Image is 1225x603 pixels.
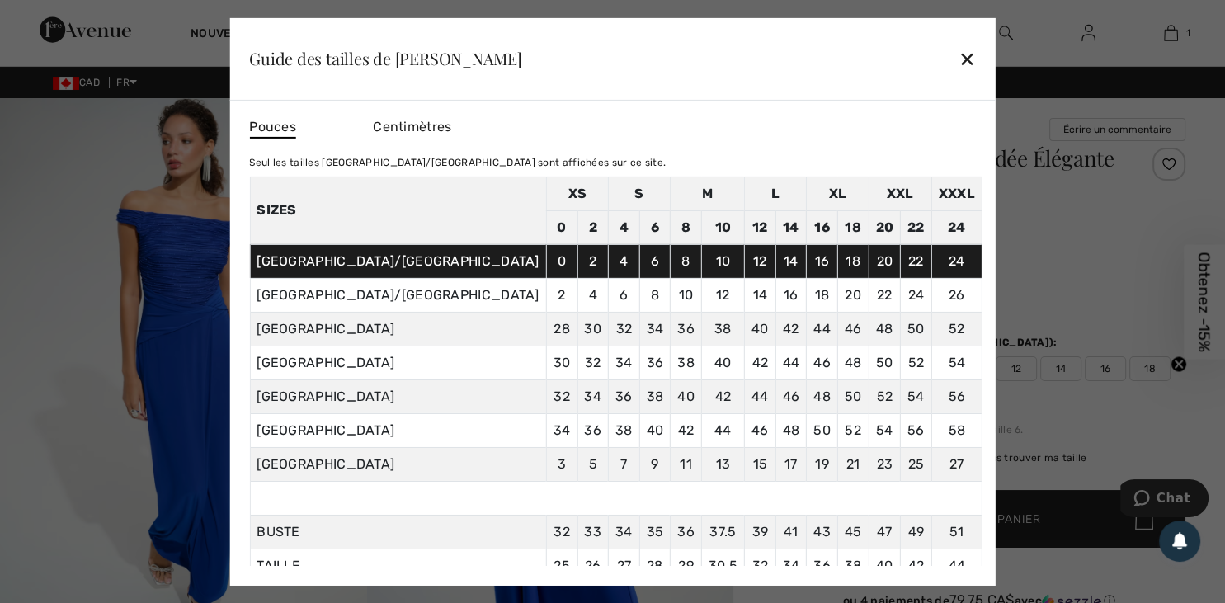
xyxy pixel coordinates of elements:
td: 46 [744,413,775,447]
td: 9 [639,447,671,481]
td: 25 [900,447,931,481]
td: 0 [546,210,577,244]
td: 42 [701,379,744,413]
td: 12 [701,278,744,312]
td: 18 [837,210,869,244]
td: 10 [671,278,702,312]
td: 18 [837,244,869,278]
td: 20 [869,210,901,244]
td: 40 [671,379,702,413]
span: 45 [845,523,862,539]
span: 27 [616,557,631,572]
span: 32 [751,557,768,572]
span: 29 [678,557,694,572]
span: 25 [554,557,570,572]
td: 6 [608,278,639,312]
td: 30 [546,346,577,379]
td: 27 [931,447,982,481]
span: 39 [751,523,768,539]
td: 44 [744,379,775,413]
div: Seul les tailles [GEOGRAPHIC_DATA]/[GEOGRAPHIC_DATA] sont affichées sur ce site. [249,154,982,169]
td: 4 [608,244,639,278]
td: 36 [671,312,702,346]
td: 52 [837,413,869,447]
td: 30 [577,312,609,346]
span: 36 [813,557,831,572]
td: [GEOGRAPHIC_DATA] [250,312,547,346]
td: 17 [775,447,807,481]
td: 7 [608,447,639,481]
span: 34 [783,557,800,572]
td: 42 [775,312,807,346]
span: 33 [584,523,601,539]
td: 14 [744,278,775,312]
td: 12 [744,244,775,278]
td: 56 [900,413,931,447]
td: 2 [577,244,609,278]
td: 5 [577,447,609,481]
td: 44 [701,413,744,447]
td: 54 [900,379,931,413]
span: Pouces [249,116,296,138]
td: 10 [701,210,744,244]
td: 48 [807,379,838,413]
td: 48 [869,312,901,346]
td: 22 [900,244,931,278]
td: XS [546,177,608,210]
td: 32 [577,346,609,379]
td: 2 [546,278,577,312]
td: 24 [900,278,931,312]
td: 12 [744,210,775,244]
span: 47 [877,523,893,539]
td: 16 [807,244,838,278]
td: 46 [837,312,869,346]
td: [GEOGRAPHIC_DATA] [250,413,547,447]
td: 54 [931,346,982,379]
span: 37.5 [709,523,736,539]
td: [GEOGRAPHIC_DATA]/[GEOGRAPHIC_DATA] [250,278,547,312]
span: Centimètres [373,118,451,134]
td: 34 [546,413,577,447]
td: 15 [744,447,775,481]
td: BUSTE [250,515,547,549]
td: 16 [775,278,807,312]
td: 38 [671,346,702,379]
td: 8 [671,244,702,278]
td: XL [807,177,869,210]
td: [GEOGRAPHIC_DATA] [250,379,547,413]
td: 32 [546,379,577,413]
span: 35 [647,523,664,539]
td: 34 [608,346,639,379]
td: 20 [869,244,901,278]
span: 28 [647,557,663,572]
td: 52 [869,379,901,413]
td: 46 [807,346,838,379]
td: 48 [775,413,807,447]
td: 3 [546,447,577,481]
span: 34 [615,523,633,539]
td: 6 [639,244,671,278]
td: 22 [900,210,931,244]
td: 56 [931,379,982,413]
td: 40 [639,413,671,447]
td: 0 [546,244,577,278]
td: 21 [837,447,869,481]
td: 36 [608,379,639,413]
td: 54 [869,413,901,447]
td: 50 [807,413,838,447]
td: 28 [546,312,577,346]
span: 38 [845,557,862,572]
td: 4 [577,278,609,312]
span: 26 [585,557,601,572]
td: 19 [807,447,838,481]
span: 42 [907,557,924,572]
td: [GEOGRAPHIC_DATA]/[GEOGRAPHIC_DATA] [250,244,547,278]
td: 11 [671,447,702,481]
span: 32 [554,523,570,539]
span: 36 [677,523,695,539]
span: 51 [949,523,964,539]
span: Chat [36,12,70,26]
div: Guide des tailles de [PERSON_NAME] [249,50,522,67]
td: 58 [931,413,982,447]
td: 8 [671,210,702,244]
